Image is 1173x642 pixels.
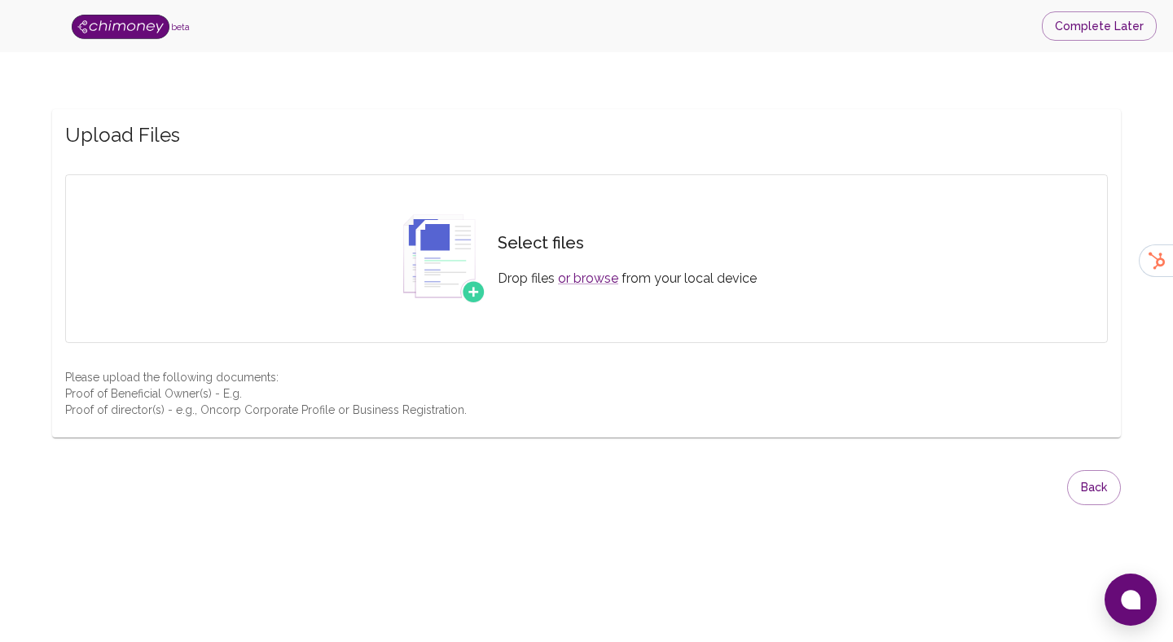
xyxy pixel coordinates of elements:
[65,385,1108,402] p: Proof of Beneficial Owner(s) - E.g.
[65,122,1108,148] span: Upload Files
[1067,470,1121,505] button: Back
[65,402,1108,418] p: Proof of director(s) - e.g., Oncorp Corporate Profile or Business Registration.
[1042,11,1157,42] button: Complete Later
[171,22,190,32] span: beta
[72,15,169,39] img: Logo
[558,270,618,286] a: or browse
[403,214,485,303] img: Select file
[498,269,757,288] p: Drop files from your local device
[498,230,757,256] h6: Select files
[1105,574,1157,626] button: Open chat window
[65,369,1108,385] p: Please upload the following documents:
